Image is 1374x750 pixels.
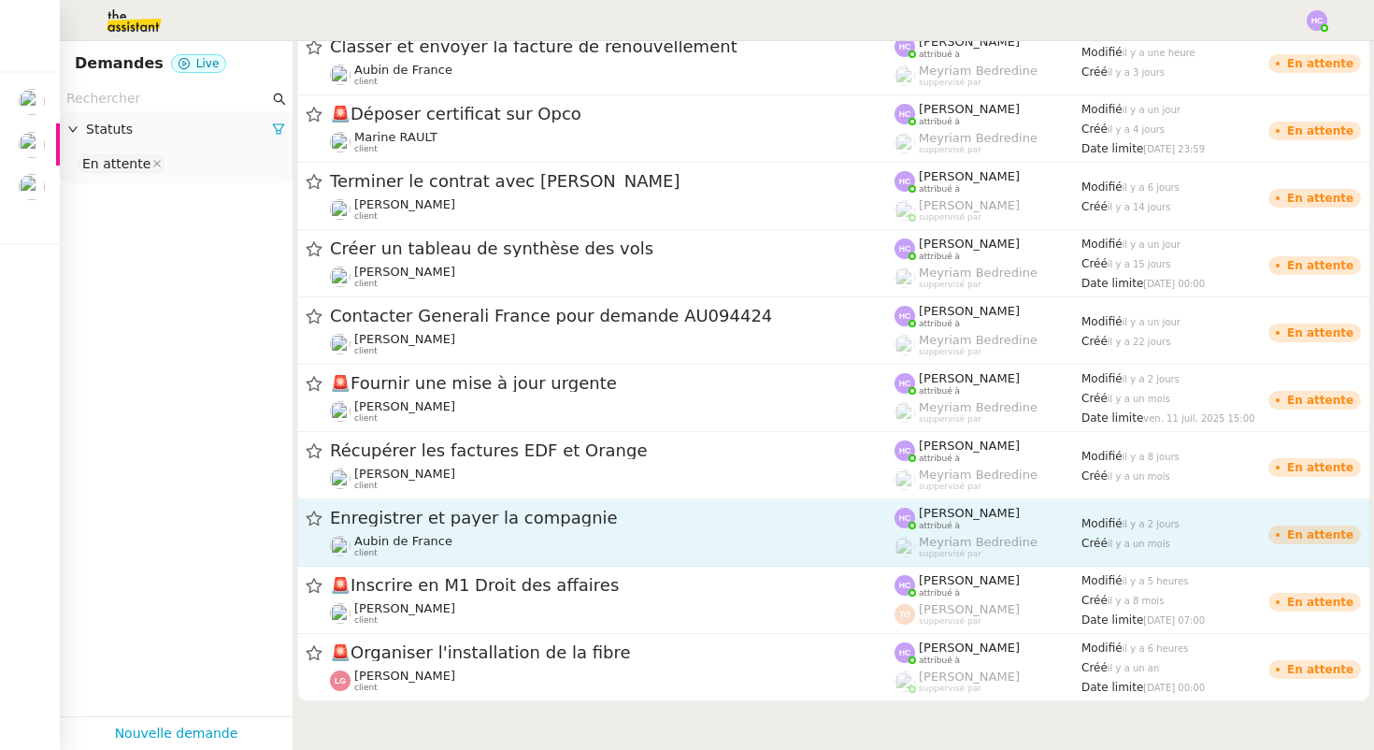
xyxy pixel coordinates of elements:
[1287,462,1353,473] div: En attente
[1287,260,1353,271] div: En attente
[895,537,915,557] img: users%2FaellJyylmXSg4jqeVbanehhyYJm1%2Favatar%2Fprofile-pic%20(4).png
[354,77,378,87] span: client
[1287,664,1353,675] div: En attente
[330,401,351,422] img: users%2Fa6PbEmLwvGXylUqKytRPpDpAx153%2Favatar%2Ffanny.png
[330,373,351,393] span: 🚨
[115,723,238,744] a: Nouvelle demande
[330,642,351,662] span: 🚨
[1143,144,1205,154] span: [DATE] 23:59
[895,468,1081,492] app-user-label: suppervisé par
[919,656,960,666] span: attribué à
[895,506,1081,530] app-user-label: attribué à
[1108,596,1165,606] span: il y a 8 mois
[919,280,981,290] span: suppervisé par
[919,400,1038,414] span: Meyriam Bedredine
[895,65,915,86] img: users%2FaellJyylmXSg4jqeVbanehhyYJm1%2Favatar%2Fprofile-pic%20(4).png
[1081,46,1123,59] span: Modifié
[354,63,452,77] span: Aubin de France
[354,399,455,413] span: [PERSON_NAME]
[1081,335,1108,348] span: Créé
[1081,537,1108,550] span: Créé
[919,549,981,559] span: suppervisé par
[1081,594,1108,607] span: Créé
[895,64,1081,88] app-user-label: suppervisé par
[354,548,378,558] span: client
[919,237,1020,251] span: [PERSON_NAME]
[919,670,1020,684] span: [PERSON_NAME]
[895,573,1081,598] app-user-label: attribué à
[919,482,981,492] span: suppervisé par
[354,130,437,144] span: Marine RAULT
[354,683,378,693] span: client
[1108,67,1165,78] span: il y a 3 jours
[895,469,915,490] img: users%2FaellJyylmXSg4jqeVbanehhyYJm1%2Favatar%2Fprofile-pic%20(4).png
[330,603,351,624] img: users%2FTDxDvmCjFdN3QFePFNGdQUcJcQk1%2Favatar%2F0cfb3a67-8790-4592-a9ec-92226c678442
[354,481,378,491] span: client
[895,169,1081,194] app-user-label: attribué à
[1081,142,1143,155] span: Date limite
[1143,683,1205,693] span: [DATE] 00:00
[919,616,981,627] span: suppervisé par
[354,144,378,154] span: client
[895,35,1081,59] app-user-label: attribué à
[330,65,351,85] img: users%2FSclkIUIAuBOhhDrbgjtrSikBoD03%2Favatar%2F48cbc63d-a03d-4817-b5bf-7f7aeed5f2a9
[330,375,895,392] span: Fournir une mise à jour urgente
[330,469,351,489] img: users%2FIRICEYtWuOZgy9bUGBIlDfdl70J2%2Favatar%2Fb71601d1-c386-41cd-958b-f9b5fc102d64
[895,36,915,57] img: svg
[1081,257,1108,270] span: Créé
[1108,394,1170,404] span: il y a un mois
[1143,615,1205,626] span: [DATE] 07:00
[66,88,269,109] input: Rechercher
[895,671,915,692] img: users%2FoFdbodQ3TgNoWt9kP3GXAs5oaCq1%2Favatar%2Fprofile-pic.png
[919,521,960,531] span: attribué à
[330,199,351,220] img: users%2FgeBNsgrICCWBxRbiuqfStKJvnT43%2Favatar%2F643e594d886881602413a30f_1666712378186.jpeg
[919,439,1020,453] span: [PERSON_NAME]
[895,670,1081,694] app-user-label: suppervisé par
[895,535,1081,559] app-user-label: suppervisé par
[1143,413,1254,424] span: ven. 11 juil. 2025 15:00
[1081,103,1123,116] span: Modifié
[895,604,915,625] img: svg
[919,50,960,60] span: attribué à
[1081,450,1123,463] span: Modifié
[1081,180,1123,194] span: Modifié
[1108,202,1171,212] span: il y a 14 jours
[330,197,895,222] app-user-detailed-label: client
[919,145,981,155] span: suppervisé par
[1081,392,1108,405] span: Créé
[330,510,895,526] span: Enregistrer et payer la compagnie
[1081,123,1108,136] span: Créé
[895,402,915,423] img: users%2FaellJyylmXSg4jqeVbanehhyYJm1%2Favatar%2Fprofile-pic%20(4).png
[354,346,378,356] span: client
[1108,259,1171,269] span: il y a 15 jours
[86,119,272,140] span: Statuts
[354,534,452,548] span: Aubin de France
[919,78,981,88] span: suppervisé par
[330,644,895,661] span: Organiser l'installation de la fibre
[895,171,915,192] img: svg
[330,534,895,558] app-user-detailed-label: client
[1081,238,1123,251] span: Modifié
[1081,574,1123,587] span: Modifié
[919,454,960,464] span: attribué à
[330,399,895,424] app-user-detailed-label: client
[75,50,164,77] nz-page-header-title: Demandes
[1081,681,1143,694] span: Date limite
[919,414,981,425] span: suppervisé par
[1123,643,1189,654] span: il y a 6 heures
[354,265,455,279] span: [PERSON_NAME]
[1287,193,1353,204] div: En attente
[1108,471,1170,482] span: il y a un mois
[330,104,351,123] span: 🚨
[330,467,895,491] app-user-detailed-label: client
[354,601,455,615] span: [PERSON_NAME]
[1287,529,1353,541] div: En attente
[1123,374,1180,384] span: il y a 2 jours
[919,184,960,195] span: attribué à
[895,602,1081,627] app-user-label: suppervisé par
[60,111,293,148] div: Statuts
[19,89,45,115] img: users%2Fa6PbEmLwvGXylUqKytRPpDpAx153%2Favatar%2Ffanny.png
[895,198,1081,223] app-user-label: suppervisé par
[354,197,455,211] span: [PERSON_NAME]
[919,117,960,127] span: attribué à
